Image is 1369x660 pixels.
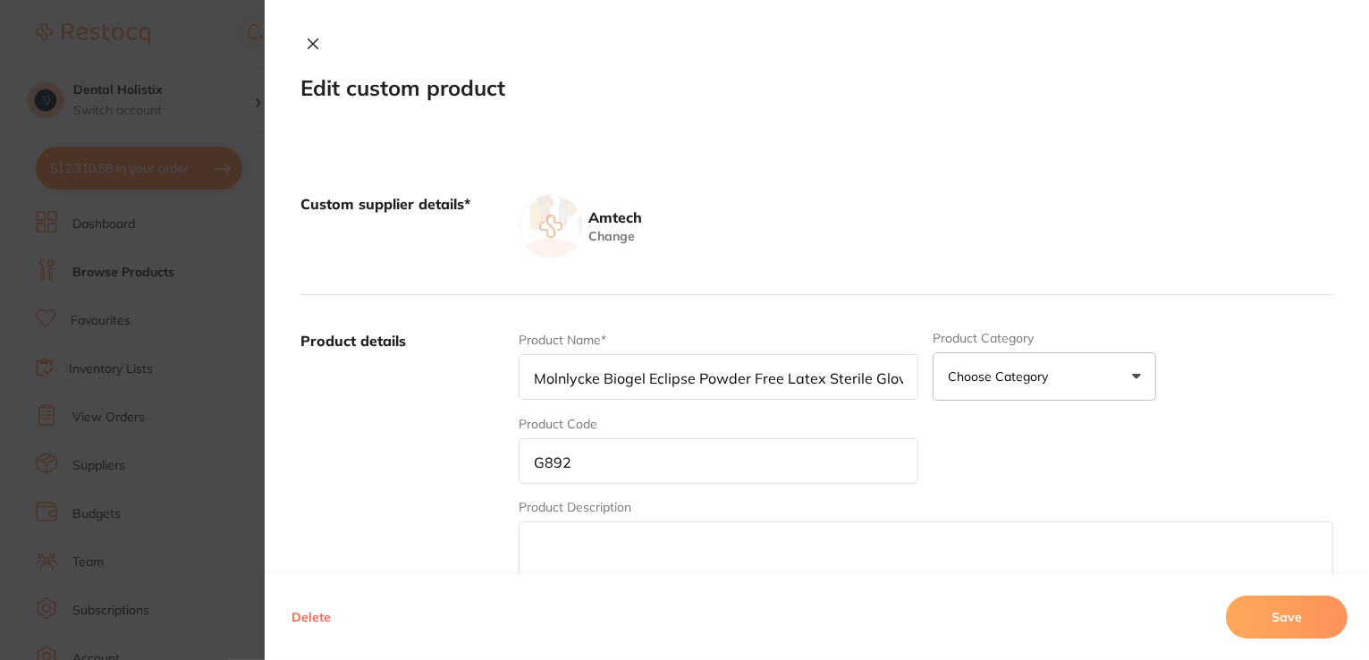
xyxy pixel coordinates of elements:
label: Product Category [933,331,1156,345]
label: Product Name* [519,333,606,347]
label: Product Description [519,500,631,514]
button: Change [583,228,640,244]
button: Save [1226,596,1348,639]
h2: Edit custom product [300,76,1333,101]
img: supplier image [519,194,583,258]
aside: Amtech [583,207,642,227]
label: Product details [300,331,504,610]
button: Delete [286,596,336,639]
label: Product Code [519,417,597,431]
p: Choose Category [948,368,1055,385]
button: Choose Category [933,352,1156,401]
label: Custom supplier details* [300,194,504,258]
